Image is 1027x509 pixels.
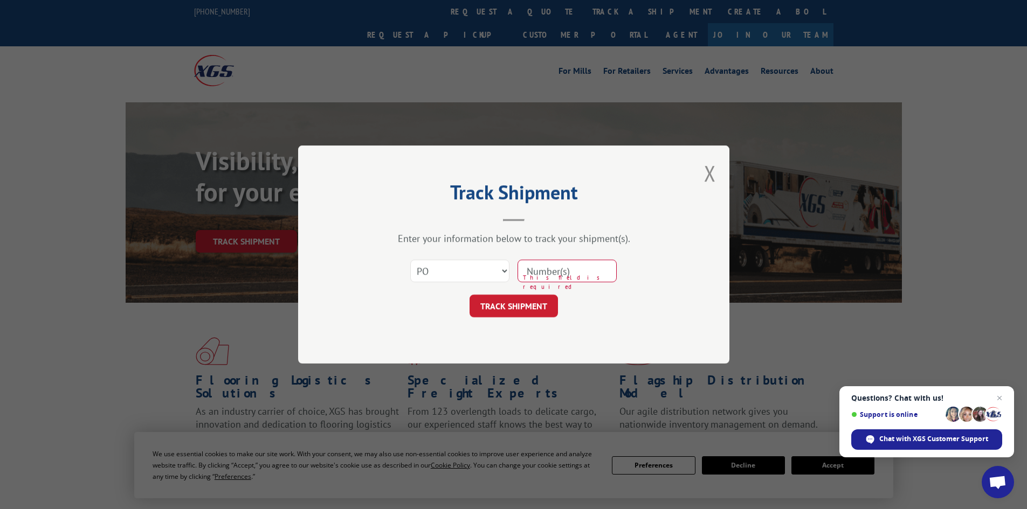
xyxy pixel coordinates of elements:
[704,159,716,187] button: Close modal
[352,232,676,245] div: Enter your information below to track your shipment(s).
[851,394,1002,402] span: Questions? Chat with us!
[523,273,617,291] span: This field is required
[982,466,1014,498] a: Open chat
[352,185,676,205] h2: Track Shipment
[518,260,617,282] input: Number(s)
[851,410,942,419] span: Support is online
[470,295,558,317] button: TRACK SHIPMENT
[851,429,1002,450] span: Chat with XGS Customer Support
[879,434,988,444] span: Chat with XGS Customer Support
